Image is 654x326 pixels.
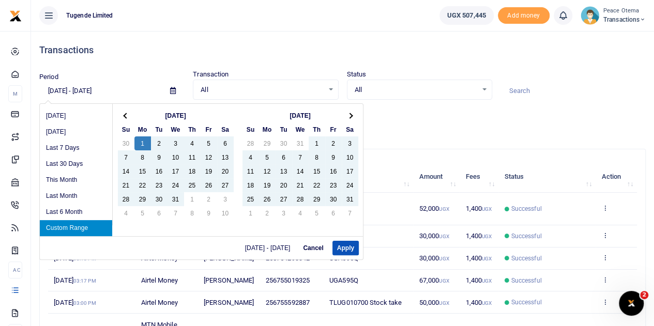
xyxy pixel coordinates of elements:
td: 4 [292,206,309,220]
td: 15 [309,164,325,178]
th: Su [118,122,134,136]
td: 29 [259,136,276,150]
td: 18 [242,178,259,192]
th: [DATE] [259,108,342,122]
th: Action: activate to sort column ascending [596,161,637,193]
td: 19 [259,178,276,192]
small: Peace Otema [603,7,646,15]
li: Toup your wallet [498,7,550,24]
td: 21 [118,178,134,192]
small: UGX [482,278,492,284]
td: 3 [217,192,234,206]
th: Fees: activate to sort column ascending [460,161,498,193]
td: 31 [342,192,358,206]
small: UGX [482,256,492,261]
td: 2 [259,206,276,220]
th: We [292,122,309,136]
span: 1,400 [465,299,492,306]
th: Tu [151,122,168,136]
span: Tugende Limited [62,11,117,20]
th: We [168,122,184,136]
td: 25 [184,178,201,192]
td: 28 [242,136,259,150]
h4: Transactions [39,44,646,56]
span: 1,400 [465,276,492,284]
td: 30 [325,192,342,206]
small: UGX [439,278,449,284]
th: Fr [325,122,342,136]
td: 6 [151,206,168,220]
th: Sa [342,122,358,136]
td: 16 [325,164,342,178]
span: Airtel Money [141,299,178,306]
th: Fr [201,122,217,136]
td: 10 [217,206,234,220]
small: UGX [439,256,449,261]
td: 5 [309,206,325,220]
img: profile-user [581,6,599,25]
small: UGX [482,234,492,239]
td: 26 [201,178,217,192]
li: Last 6 Month [40,204,112,220]
span: [DATE] - [DATE] [245,245,295,251]
td: 29 [309,192,325,206]
li: [DATE] [40,124,112,140]
td: 1 [309,136,325,150]
td: 8 [309,150,325,164]
td: 21 [292,178,309,192]
li: Wallet ballance [435,6,498,25]
td: 7 [118,150,134,164]
td: 10 [168,150,184,164]
td: 25 [242,192,259,206]
a: logo-small logo-large logo-large [9,11,22,19]
td: 28 [118,192,134,206]
td: 3 [168,136,184,150]
span: 30,000 [419,254,449,262]
input: Search [500,82,646,100]
td: 13 [276,164,292,178]
td: 12 [201,150,217,164]
td: 30 [276,136,292,150]
span: 1,400 [465,232,492,240]
td: 4 [184,136,201,150]
span: 256755019325 [266,276,310,284]
span: Successful [511,298,542,307]
img: logo-small [9,10,22,22]
td: 1 [242,206,259,220]
label: Transaction [193,69,229,80]
td: 8 [184,206,201,220]
span: 256755592887 [266,299,310,306]
td: 9 [325,150,342,164]
span: Successful [511,231,542,241]
span: 67,000 [419,276,449,284]
span: UGA595Q [329,276,358,284]
small: 03:18 PM [73,256,96,261]
button: Apply [332,241,359,255]
span: 52,000 [419,205,449,212]
span: Add money [498,7,550,24]
td: 4 [242,150,259,164]
th: Memo: activate to sort column ascending [324,161,414,193]
td: 3 [276,206,292,220]
td: 5 [259,150,276,164]
a: UGX 507,445 [439,6,494,25]
small: UGX [439,206,449,212]
td: 27 [217,178,234,192]
li: Last Month [40,188,112,204]
td: 6 [325,206,342,220]
th: Status: activate to sort column ascending [498,161,596,193]
td: 5 [201,136,217,150]
td: 6 [217,136,234,150]
td: 15 [134,164,151,178]
th: Sa [217,122,234,136]
td: 17 [168,164,184,178]
td: 30 [118,136,134,150]
td: 31 [168,192,184,206]
span: UGX 507,445 [447,10,486,21]
td: 18 [184,164,201,178]
td: 26 [259,192,276,206]
iframe: Intercom live chat [619,291,644,316]
td: 24 [168,178,184,192]
td: 11 [242,164,259,178]
li: Custom Range [40,220,112,236]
